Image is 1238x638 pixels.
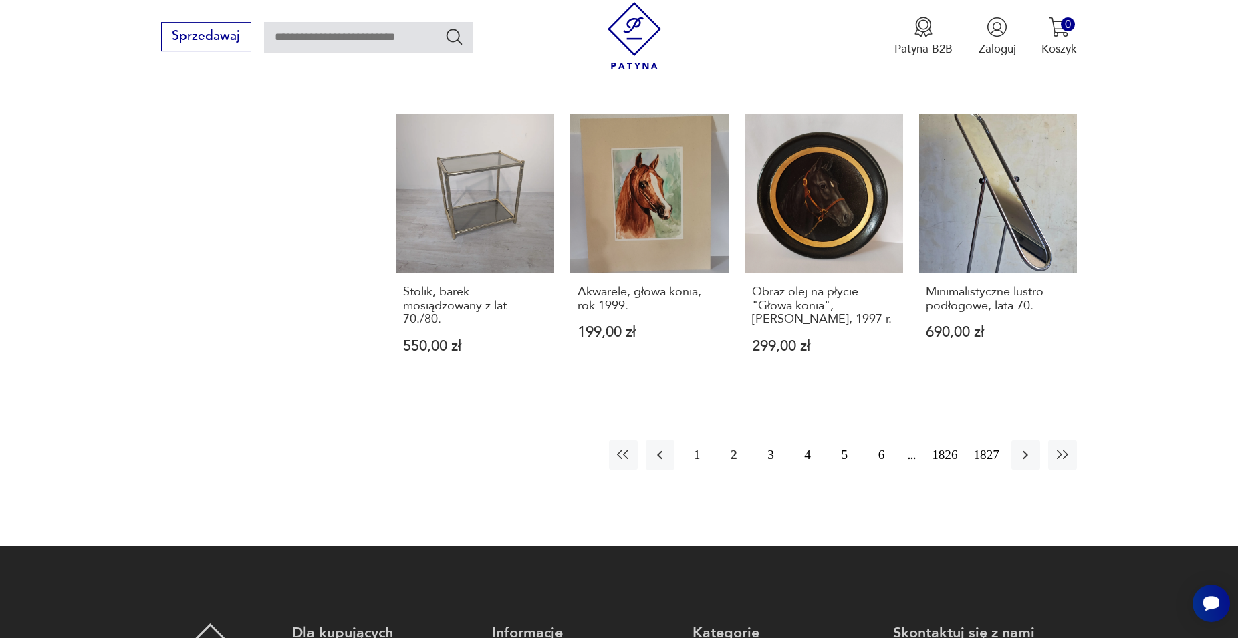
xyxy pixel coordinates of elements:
p: 550,00 zł [403,339,547,353]
button: Zaloguj [979,17,1016,57]
a: Obraz olej na płycie "Głowa konia", Robert Nowak, 1997 r.Obraz olej na płycie "Głowa konia", [PER... [745,114,903,384]
button: 0Koszyk [1041,17,1077,57]
a: Stolik, barek mosiądzowany z lat 70./80.Stolik, barek mosiądzowany z lat 70./80.550,00 zł [396,114,554,384]
img: Ikonka użytkownika [987,17,1007,37]
a: Akwarele, głowa konia, rok 1999.Akwarele, głowa konia, rok 1999.199,00 zł [570,114,729,384]
img: Patyna - sklep z meblami i dekoracjami vintage [601,2,668,69]
button: 6 [867,440,896,469]
h3: Minimalistyczne lustro podłogowe, lata 70. [926,285,1070,313]
button: Patyna B2B [894,17,953,57]
p: 299,00 zł [752,339,896,353]
a: Minimalistyczne lustro podłogowe, lata 70.Minimalistyczne lustro podłogowe, lata 70.690,00 zł [919,114,1078,384]
img: Ikona medalu [913,17,934,37]
button: Szukaj [445,27,464,46]
img: Ikona koszyka [1049,17,1070,37]
p: Zaloguj [979,41,1016,57]
iframe: Smartsupp widget button [1193,585,1230,622]
button: 1826 [928,440,961,469]
button: Sprzedawaj [161,22,251,51]
p: Patyna B2B [894,41,953,57]
h3: Obraz olej na płycie "Głowa konia", [PERSON_NAME], 1997 r. [752,285,896,326]
button: 2 [719,440,748,469]
div: 0 [1061,17,1075,31]
button: 4 [793,440,822,469]
p: Koszyk [1041,41,1077,57]
a: Sprzedawaj [161,32,251,43]
p: 690,00 zł [926,325,1070,339]
h3: Akwarele, głowa konia, rok 1999. [578,285,721,313]
p: 199,00 zł [578,325,721,339]
button: 1 [683,440,711,469]
button: 3 [756,440,785,469]
h3: Stolik, barek mosiądzowany z lat 70./80. [403,285,547,326]
a: Ikona medaluPatyna B2B [894,17,953,57]
button: 1827 [970,440,1003,469]
button: 5 [830,440,859,469]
